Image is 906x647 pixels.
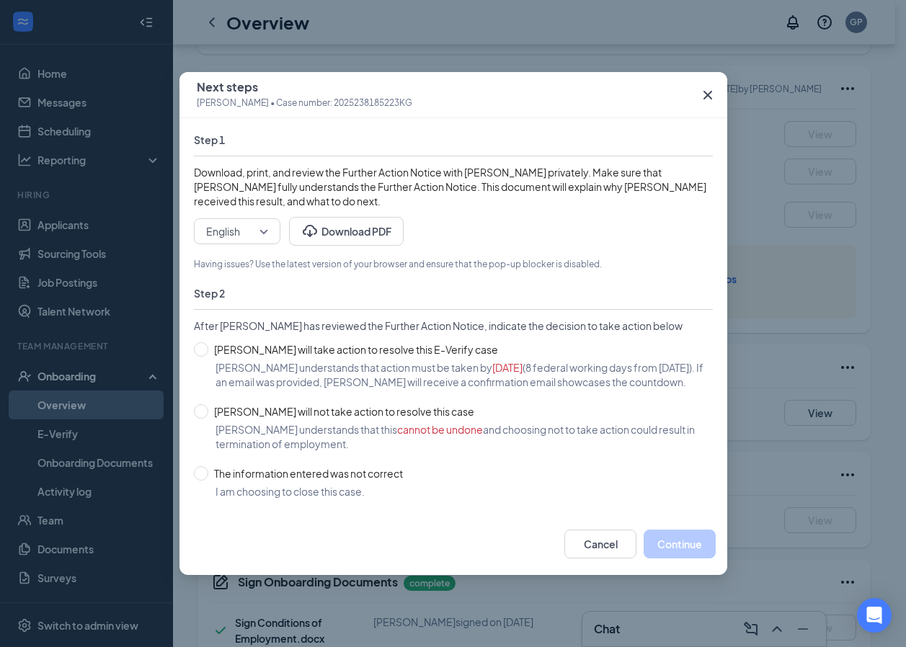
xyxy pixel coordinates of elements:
span: After [PERSON_NAME] has reviewed the Further Action Notice, indicate the decision to take action ... [194,318,713,333]
span: English [206,220,240,242]
span: [PERSON_NAME] will take action to resolve this E-Verify case [208,342,504,357]
span: and choosing not to take action could result in termination of employment. [216,423,695,450]
span: I am choosing to close this case. [216,485,365,498]
button: Cancel [564,530,636,558]
span: [PERSON_NAME] understands that action must be taken by [216,361,492,374]
span: Step 2 [194,286,713,300]
span: cannot be undone [397,423,483,436]
span: Download, print, and review the Further Action Notice with [PERSON_NAME] privately. Make sure tha... [194,165,713,208]
span: Having issues? Use the latest version of your browser and ensure that the pop-up blocker is disab... [194,257,713,272]
span: Next steps [197,80,412,94]
div: Open Intercom Messenger [857,598,892,633]
span: The information entered was not correct [208,465,409,481]
span: (8 federal working days from [DATE]). If an email was provided, [PERSON_NAME] will receive a conf... [216,361,703,388]
button: Close [688,72,727,118]
span: [PERSON_NAME] will not take action to resolve this case [208,403,480,419]
button: Continue [644,530,716,558]
svg: Cross [699,86,716,104]
button: DownloadDownload PDF [289,217,404,246]
svg: Download [301,223,319,240]
span: Step 1 [194,133,713,147]
span: [PERSON_NAME] understands that this [216,423,397,436]
span: [PERSON_NAME] • Case number: 2025238185223KG [197,96,412,110]
span: [DATE] [492,361,523,374]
